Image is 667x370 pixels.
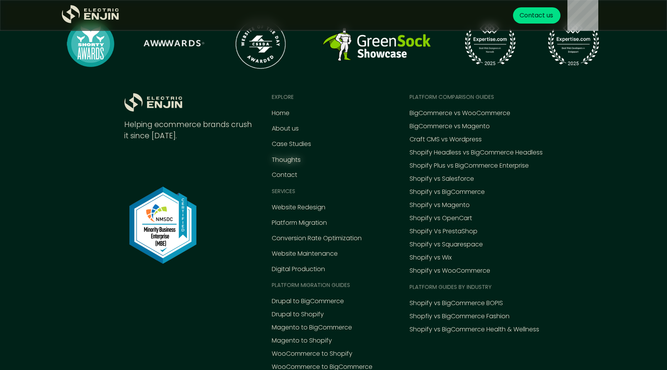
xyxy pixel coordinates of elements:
a: Shopify Headless vs BigCommerce Headless [410,148,543,157]
a: Shopify vs BigCommerce BOPIS [410,299,503,308]
a: Shopify vs BigCommerce [410,187,485,197]
a: Shopify Plus vs BigCommerce Enterprise [410,161,529,170]
div: Platform MIGRATION Guides [272,281,350,289]
a: Home [272,109,289,118]
a: Shopify vs OpenCart [410,214,472,223]
a: Shopify Vs PrestaShop [410,227,477,236]
a: Drupal to BigCommerce [272,297,344,306]
a: Shopify vs Salesforce [410,174,474,183]
a: BigCommerce vs Magento [410,122,490,131]
a: Shopify vs WooCommerce [410,266,490,275]
a: Drupal to Shopify [272,310,324,319]
a: home [62,5,120,26]
a: Craft CMS vs Wordpress [410,135,482,144]
a: Shopify vs Wix [410,253,452,262]
a: Shopify vs BigCommerce Health & Wellness [410,325,539,334]
a: Magento to Shopify [272,336,332,345]
a: WooCommerce to Shopify [272,349,352,358]
a: Case Studies [272,139,311,149]
a: Website Redesign [272,203,325,212]
div: Contact us [520,11,553,20]
a: Conversion Rate Optimization [272,234,362,243]
a: Shopfiy vs BigCommerce Fashion [410,312,510,321]
a: Contact us [513,7,560,24]
a: Digital Production [272,265,325,274]
div: Platform comparison Guides [410,93,494,101]
a: Contact [272,170,297,180]
a: Shopify vs Magento [410,200,470,210]
a: Website Maintenance [272,249,338,258]
a: BigCommerce vs WooCommerce [410,109,510,118]
div: EXPLORE [272,93,294,101]
a: Shopify vs Squarespace [410,240,483,249]
a: Platform Migration [272,218,327,227]
a: Thoughts [272,155,301,165]
div: Services [272,187,295,195]
a: Magento to BigCommerce [272,323,352,332]
div: Platform guides by industry [410,283,492,291]
a: About us [272,124,299,133]
div: Helping ecommerce brands crush it since [DATE]. [124,119,253,142]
